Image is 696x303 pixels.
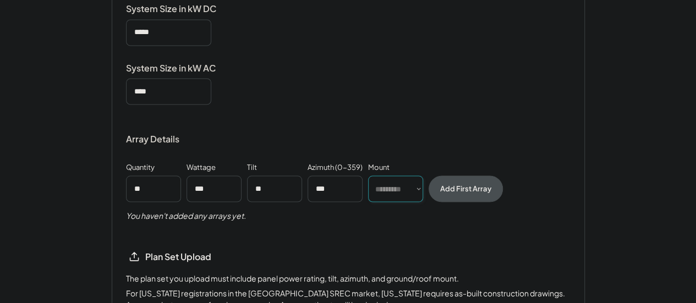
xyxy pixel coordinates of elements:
[126,62,236,74] div: System Size in kW AC
[126,132,181,145] div: Array Details
[429,175,503,202] button: Add First Array
[368,162,390,173] div: Mount
[126,3,236,15] div: System Size in kW DC
[126,273,459,284] div: The plan set you upload must include panel power rating, tilt, azimuth, and ground/roof mount.
[145,251,255,262] div: Plan Set Upload
[126,162,155,173] div: Quantity
[308,162,363,173] div: Azimuth (0-359)
[247,162,257,173] div: Tilt
[187,162,216,173] div: Wattage
[126,210,246,221] h5: You haven't added any arrays yet.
